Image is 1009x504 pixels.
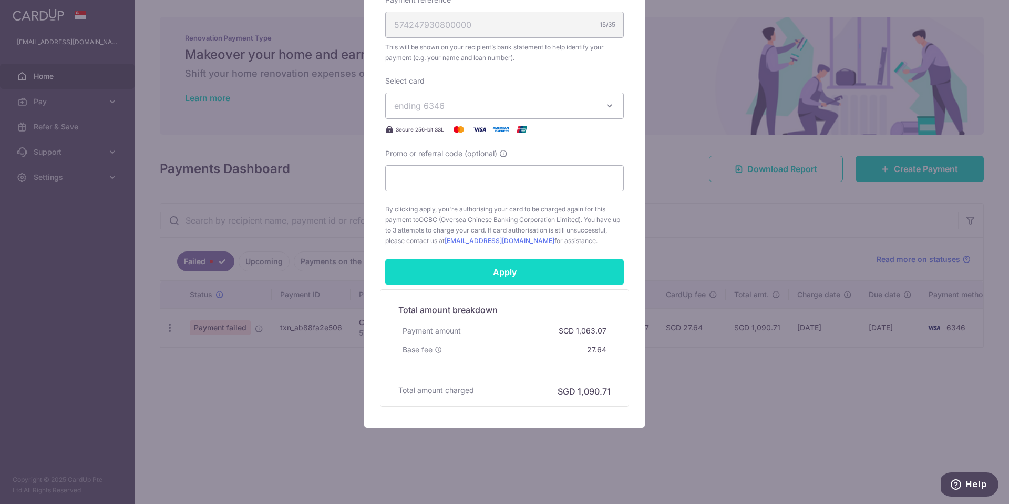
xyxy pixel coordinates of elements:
div: 27.64 [583,340,611,359]
span: Base fee [403,345,433,355]
img: American Express [490,123,511,136]
span: Promo or referral code (optional) [385,148,497,159]
span: ending 6346 [394,100,445,111]
h5: Total amount breakdown [398,304,611,316]
span: Secure 256-bit SSL [396,125,444,134]
input: Apply [385,259,624,285]
h6: SGD 1,090.71 [558,385,611,398]
img: Visa [469,123,490,136]
span: OCBC (Oversea Chinese Banking Corporation Limited) [419,216,581,224]
div: 15/35 [600,19,615,30]
span: By clicking apply, you're authorising your card to be charged again for this payment to . You hav... [385,204,624,246]
label: Select card [385,76,425,86]
img: Mastercard [448,123,469,136]
a: [EMAIL_ADDRESS][DOMAIN_NAME] [445,237,554,245]
div: Payment amount [398,321,465,340]
div: SGD 1,063.07 [554,321,611,340]
img: UnionPay [511,123,532,136]
h6: Total amount charged [398,385,474,396]
button: ending 6346 [385,93,624,119]
span: This will be shown on your recipient’s bank statement to help identify your payment (e.g. your na... [385,42,624,63]
iframe: Opens a widget where you can find more information [941,472,998,499]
